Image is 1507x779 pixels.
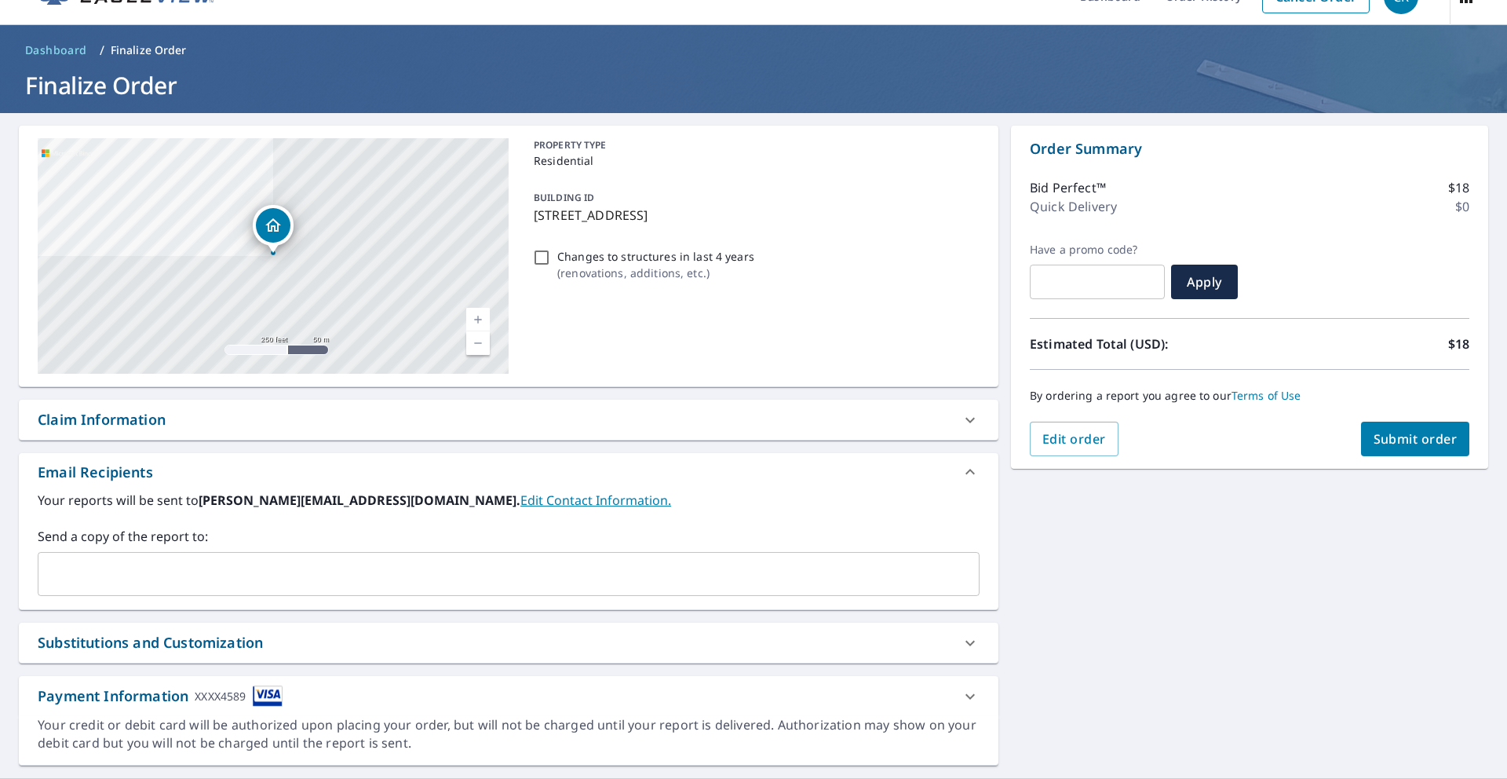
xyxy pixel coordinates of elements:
[1232,388,1301,403] a: Terms of Use
[1171,265,1238,299] button: Apply
[38,527,980,546] label: Send a copy of the report to:
[534,191,594,204] p: BUILDING ID
[1030,197,1117,216] p: Quick Delivery
[25,42,87,58] span: Dashboard
[1030,178,1106,197] p: Bid Perfect™
[1184,273,1225,291] span: Apply
[19,453,998,491] div: Email Recipients
[38,491,980,510] label: Your reports will be sent to
[19,38,93,63] a: Dashboard
[1030,243,1165,257] label: Have a promo code?
[111,42,187,58] p: Finalize Order
[195,686,246,707] div: XXXX4589
[199,492,520,509] b: [PERSON_NAME][EMAIL_ADDRESS][DOMAIN_NAME].
[19,400,998,440] div: Claim Information
[1374,430,1458,448] span: Submit order
[19,69,1488,101] h1: Finalize Order
[1030,138,1469,159] p: Order Summary
[1455,197,1469,216] p: $0
[253,686,283,707] img: cardImage
[38,716,980,752] div: Your credit or debit card will be authorized upon placing your order, but will not be charged unt...
[466,308,490,331] a: Current Level 17, Zoom In
[520,492,671,509] a: EditContactInfo
[534,138,973,152] p: PROPERTY TYPE
[1030,335,1250,353] p: Estimated Total (USD):
[19,623,998,663] div: Substitutions and Customization
[1448,178,1469,197] p: $18
[1361,422,1470,456] button: Submit order
[466,331,490,355] a: Current Level 17, Zoom Out
[1030,422,1118,456] button: Edit order
[38,462,153,483] div: Email Recipients
[1448,335,1469,353] p: $18
[19,676,998,716] div: Payment InformationXXXX4589cardImage
[1042,430,1106,448] span: Edit order
[1030,389,1469,403] p: By ordering a report you agree to our
[253,205,294,254] div: Dropped pin, building 1, Residential property, 8532 E 31st St Tulsa, OK 74145
[534,152,973,169] p: Residential
[557,248,754,265] p: Changes to structures in last 4 years
[534,206,973,225] p: [STREET_ADDRESS]
[38,632,263,653] div: Substitutions and Customization
[100,41,104,60] li: /
[557,265,754,281] p: ( renovations, additions, etc. )
[19,38,1488,63] nav: breadcrumb
[38,686,283,707] div: Payment Information
[38,409,166,430] div: Claim Information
